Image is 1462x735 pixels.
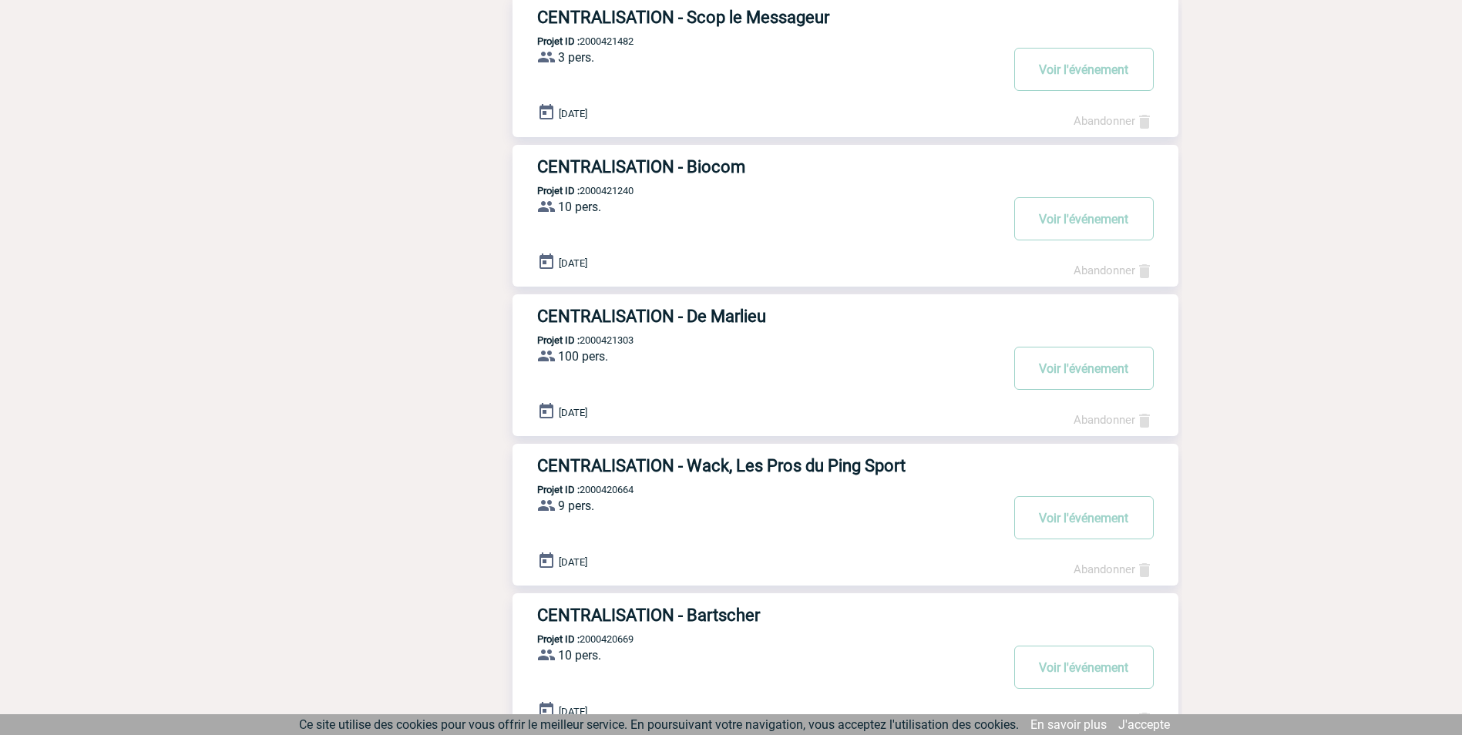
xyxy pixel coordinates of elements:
a: Abandonner [1074,712,1154,726]
button: Voir l'événement [1014,646,1154,689]
b: Projet ID : [537,35,580,47]
span: 10 pers. [558,200,601,214]
a: CENTRALISATION - Biocom [513,157,1178,176]
h3: CENTRALISATION - Biocom [537,157,1000,176]
button: Voir l'événement [1014,197,1154,240]
a: CENTRALISATION - Bartscher [513,606,1178,625]
button: Voir l'événement [1014,347,1154,390]
p: 2000420664 [513,484,634,495]
span: 10 pers. [558,648,601,663]
a: En savoir plus [1030,717,1107,732]
a: CENTRALISATION - Scop le Messageur [513,8,1178,27]
b: Projet ID : [537,484,580,495]
a: Abandonner [1074,114,1154,128]
a: Abandonner [1074,263,1154,277]
span: [DATE] [559,407,587,418]
h3: CENTRALISATION - Bartscher [537,606,1000,625]
h3: CENTRALISATION - De Marlieu [537,307,1000,326]
h3: CENTRALISATION - Wack, Les Pros du Ping Sport [537,456,1000,475]
p: 2000420669 [513,633,634,645]
button: Voir l'événement [1014,496,1154,539]
span: 3 pers. [558,50,594,65]
span: 100 pers. [558,349,608,364]
span: [DATE] [559,108,587,119]
a: CENTRALISATION - De Marlieu [513,307,1178,326]
span: [DATE] [559,556,587,568]
p: 2000421240 [513,185,634,196]
span: 9 pers. [558,498,594,513]
a: Abandonner [1074,562,1154,576]
p: 2000421482 [513,35,634,47]
span: Ce site utilise des cookies pour vous offrir le meilleur service. En poursuivant votre navigation... [299,717,1019,732]
b: Projet ID : [537,185,580,196]
span: [DATE] [559,257,587,269]
a: J'accepte [1118,717,1170,732]
span: [DATE] [559,706,587,717]
p: 2000421303 [513,334,634,346]
h3: CENTRALISATION - Scop le Messageur [537,8,1000,27]
button: Voir l'événement [1014,48,1154,91]
b: Projet ID : [537,633,580,645]
a: CENTRALISATION - Wack, Les Pros du Ping Sport [513,456,1178,475]
a: Abandonner [1074,413,1154,427]
b: Projet ID : [537,334,580,346]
